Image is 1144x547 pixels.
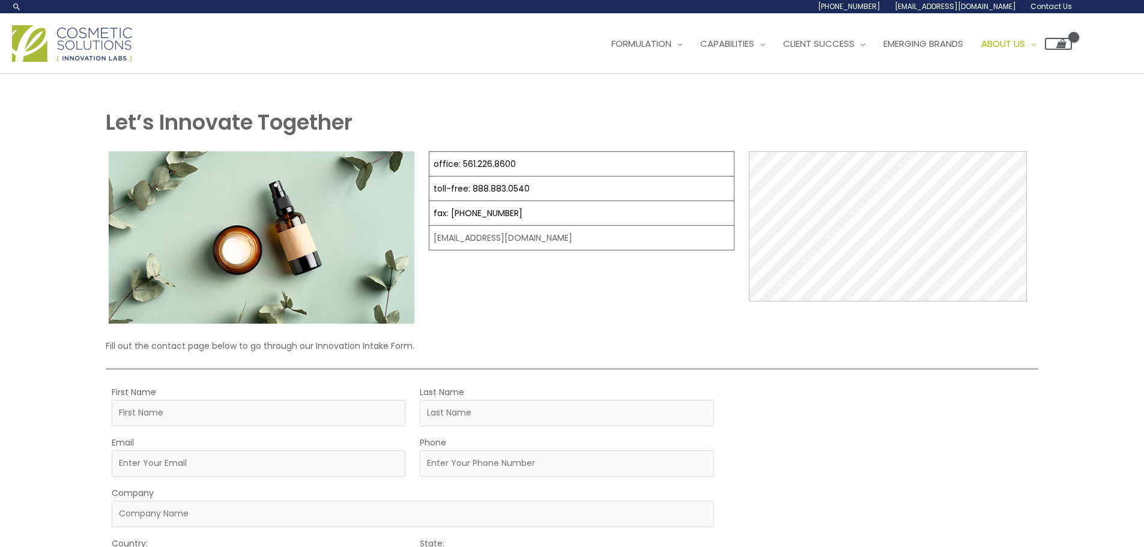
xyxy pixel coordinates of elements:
a: Capabilities [691,26,774,62]
p: Fill out the contact page below to go through our Innovation Intake Form. [106,338,1038,354]
a: View Shopping Cart, empty [1045,38,1072,50]
label: Phone [420,435,446,450]
a: Emerging Brands [874,26,972,62]
label: First Name [112,384,156,400]
a: Formulation [602,26,691,62]
td: [EMAIL_ADDRESS][DOMAIN_NAME] [429,226,734,250]
label: Email [112,435,134,450]
input: Enter Your Phone Number [420,450,713,477]
label: Last Name [420,384,464,400]
a: fax: [PHONE_NUMBER] [434,207,522,219]
a: office: 561.226.8600 [434,158,516,170]
label: Company [112,485,154,501]
span: Capabilities [700,37,754,50]
a: Search icon link [12,2,22,11]
span: [PHONE_NUMBER] [818,1,880,11]
nav: Site Navigation [593,26,1072,62]
input: First Name [112,400,405,426]
span: Client Success [783,37,855,50]
a: About Us [972,26,1045,62]
input: Company Name [112,501,713,527]
strong: Let’s Innovate Together [106,107,353,137]
span: [EMAIL_ADDRESS][DOMAIN_NAME] [895,1,1016,11]
span: Emerging Brands [883,37,963,50]
img: Contact page image for private label skincare manufacturer Cosmetic solutions shows a skin care b... [109,151,414,324]
img: Cosmetic Solutions Logo [12,25,132,62]
a: Client Success [774,26,874,62]
input: Enter Your Email [112,450,405,477]
a: toll-free: 888.883.0540 [434,183,530,195]
span: About Us [981,37,1025,50]
span: Contact Us [1031,1,1072,11]
input: Last Name [420,400,713,426]
span: Formulation [611,37,671,50]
